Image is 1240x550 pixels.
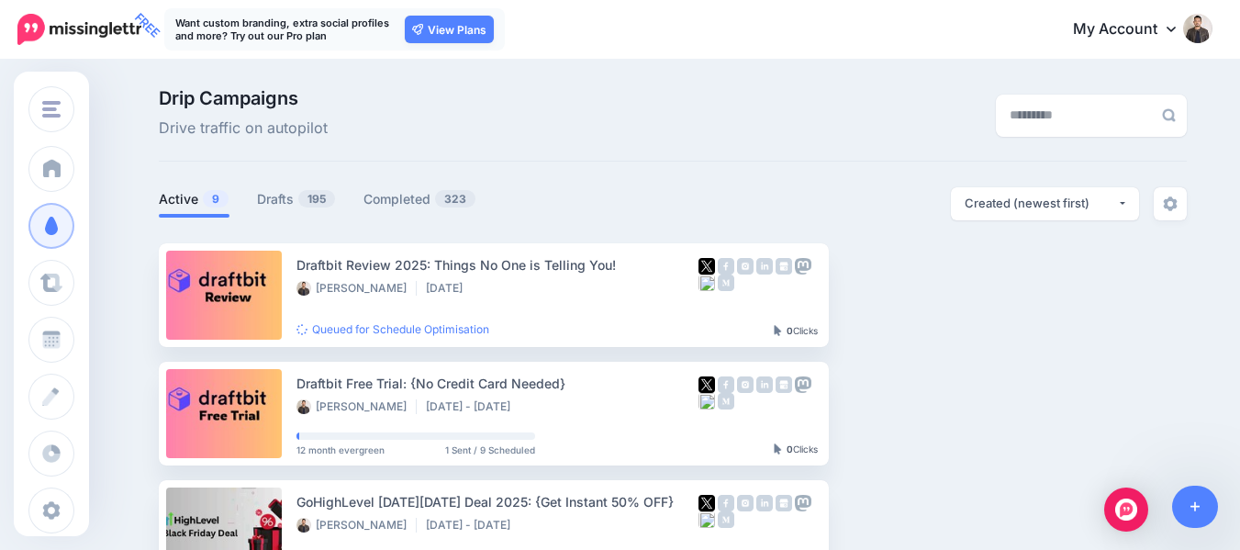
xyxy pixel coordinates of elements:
li: [DATE] [426,281,472,296]
img: google_business-grey-square.png [776,376,792,393]
span: 323 [435,190,475,208]
button: Created (newest first) [951,187,1139,220]
li: [DATE] - [DATE] [426,518,519,533]
a: Completed323 [363,188,476,210]
li: [PERSON_NAME] [296,518,417,533]
span: Drive traffic on autopilot [159,117,328,140]
b: 0 [787,325,793,336]
img: bluesky-grey-square.png [698,511,715,528]
div: Clicks [774,444,818,455]
img: facebook-grey-square.png [718,376,734,393]
img: medium-grey-square.png [718,511,734,528]
img: facebook-grey-square.png [718,258,734,275]
div: Draftbit Review 2025: Things No One is Telling You! [296,254,698,275]
img: search-grey-6.png [1162,108,1176,122]
img: instagram-grey-square.png [737,258,754,275]
img: settings-grey.png [1163,196,1178,211]
li: [DATE] - [DATE] [426,399,519,414]
img: menu.png [42,101,61,118]
span: 195 [298,190,335,208]
img: bluesky-grey-square.png [698,393,715,410]
img: google_business-grey-square.png [776,495,792,511]
span: 9 [203,190,229,208]
div: Created (newest first) [965,195,1117,212]
img: Missinglettr [17,14,141,45]
img: twitter-square.png [698,376,715,393]
img: bluesky-grey-square.png [698,275,715,291]
img: pointer-grey-darker.png [774,443,782,455]
img: instagram-grey-square.png [737,376,754,393]
a: Active9 [159,188,229,210]
span: Drip Campaigns [159,89,328,107]
img: medium-grey-square.png [718,275,734,291]
img: pointer-grey-darker.png [774,325,782,336]
a: Drafts195 [257,188,336,210]
div: Draftbit Free Trial: {No Credit Card Needed} [296,373,698,394]
b: 0 [787,443,793,455]
img: google_business-grey-square.png [776,258,792,275]
div: Open Intercom Messenger [1104,488,1148,532]
img: mastodon-grey-square.png [795,495,811,511]
div: Clicks [774,326,818,337]
a: My Account [1055,7,1212,52]
img: medium-grey-square.png [718,393,734,410]
img: linkedin-grey-square.png [756,258,773,275]
img: mastodon-grey-square.png [795,376,811,393]
img: linkedin-grey-square.png [756,495,773,511]
a: View Plans [405,16,494,43]
p: Want custom branding, extra social profiles and more? Try out our Pro plan [175,17,396,42]
span: 1 Sent / 9 Scheduled [445,445,535,455]
span: FREE [128,6,166,44]
img: mastodon-grey-square.png [795,258,811,275]
img: facebook-grey-square.png [718,495,734,511]
div: GoHighLevel [DATE][DATE] Deal 2025: {Get Instant 50% OFF} [296,491,698,512]
li: [PERSON_NAME] [296,399,417,414]
span: 12 month evergreen [296,445,385,455]
img: instagram-grey-square.png [737,495,754,511]
li: [PERSON_NAME] [296,281,417,296]
a: Queued for Schedule Optimisation [296,322,489,336]
img: twitter-square.png [698,495,715,511]
a: FREE [17,9,141,50]
img: linkedin-grey-square.png [756,376,773,393]
img: twitter-square.png [698,258,715,275]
